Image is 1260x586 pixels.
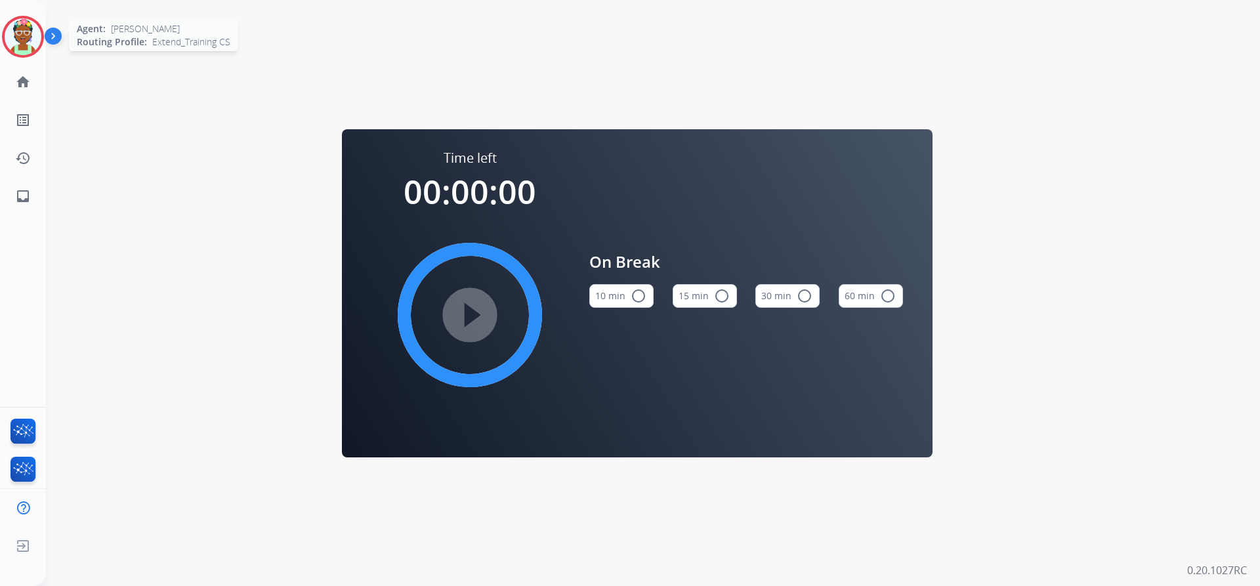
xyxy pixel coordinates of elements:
mat-icon: radio_button_unchecked [880,288,896,304]
mat-icon: radio_button_unchecked [797,288,812,304]
mat-icon: home [15,74,31,90]
span: Extend_Training CS [152,35,230,49]
button: 10 min [589,284,654,308]
button: 15 min [673,284,737,308]
mat-icon: history [15,150,31,166]
button: 30 min [755,284,820,308]
span: Agent: [77,22,106,35]
span: Routing Profile: [77,35,147,49]
button: 60 min [839,284,903,308]
img: avatar [5,18,41,55]
mat-icon: inbox [15,188,31,204]
span: On Break [589,250,903,274]
span: 00:00:00 [404,169,536,214]
mat-icon: radio_button_unchecked [631,288,646,304]
mat-icon: list_alt [15,112,31,128]
mat-icon: radio_button_unchecked [714,288,730,304]
span: [PERSON_NAME] [111,22,180,35]
p: 0.20.1027RC [1187,562,1247,578]
span: Time left [444,149,497,167]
